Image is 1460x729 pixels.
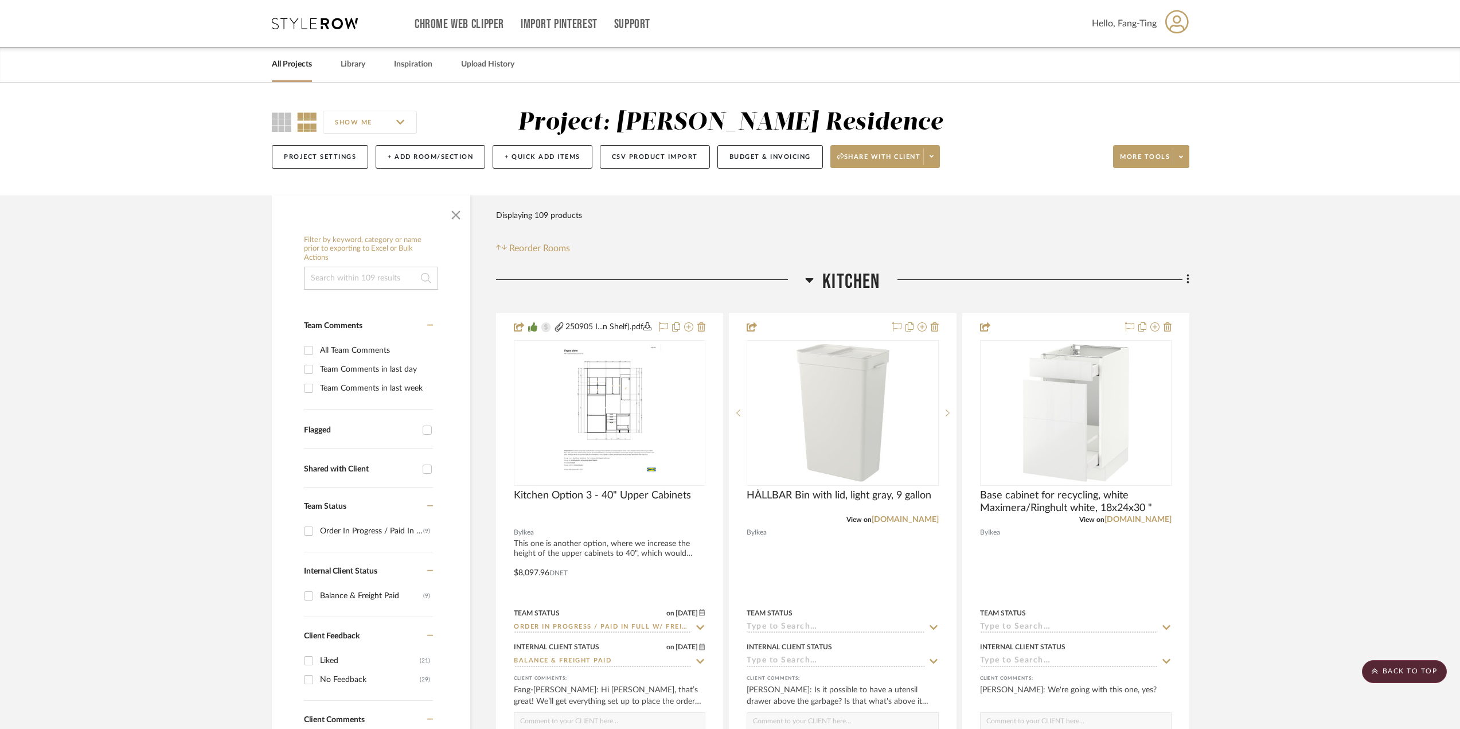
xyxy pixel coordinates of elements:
div: Team Status [980,608,1026,618]
span: Client Comments [304,716,365,724]
span: Internal Client Status [304,567,377,575]
div: Internal Client Status [747,642,832,652]
div: Internal Client Status [980,642,1065,652]
span: Kitchen Option 3 - 40" Upper Cabinets [514,489,691,502]
button: 250905 I...n Shelf).pdf [565,321,652,334]
span: Ikea [755,527,767,538]
scroll-to-top-button: BACK TO TOP [1362,660,1447,683]
div: Team Comments in last day [320,360,430,379]
input: Type to Search… [980,622,1158,633]
span: View on [1079,516,1104,523]
button: Reorder Rooms [496,241,570,255]
button: + Add Room/Section [376,145,485,169]
span: HÅLLBAR Bin with lid, light gray, 9 gallon [747,489,931,502]
span: on [666,610,674,617]
span: Ikea [522,527,534,538]
span: [DATE] [674,609,699,617]
a: Inspiration [394,57,432,72]
button: CSV Product Import [600,145,710,169]
input: Type to Search… [747,656,924,667]
button: Project Settings [272,145,368,169]
span: Team Comments [304,322,362,330]
div: Fang-[PERSON_NAME]: Hi [PERSON_NAME], that’s great! We’ll get everything set up to place the orde... [514,684,705,707]
button: Share with client [830,145,940,168]
div: [PERSON_NAME]: Is it possible to have a utensil drawer above the garbage? Is that what's above it... [747,684,938,707]
div: Team Status [514,608,560,618]
div: Project: [PERSON_NAME] Residence [518,111,943,135]
div: Liked [320,652,420,670]
span: [DATE] [674,643,699,651]
span: on [666,644,674,650]
img: Kitchen Option 3 - 40" Upper Cabinets [555,341,665,485]
span: More tools [1120,153,1170,170]
span: Kitchen [822,270,880,294]
div: Team Status [747,608,793,618]
h6: Filter by keyword, category or name prior to exporting to Excel or Bulk Actions [304,236,438,263]
div: 0 [981,341,1171,485]
div: (29) [420,670,430,689]
div: 0 [747,341,938,485]
a: [DOMAIN_NAME] [872,516,939,524]
span: Team Status [304,502,346,510]
input: Type to Search… [980,656,1158,667]
a: Chrome Web Clipper [415,20,504,29]
button: Budget & Invoicing [717,145,823,169]
input: Type to Search… [747,622,924,633]
span: Base cabinet for recycling, white Maximera/Ringhult white, 18x24x30 " [980,489,1172,514]
a: [DOMAIN_NAME] [1104,516,1172,524]
img: Base cabinet for recycling, white Maximera/Ringhult white, 18x24x30 " [1004,341,1147,485]
a: Library [341,57,365,72]
a: Upload History [461,57,514,72]
div: (9) [423,587,430,605]
button: Close [444,201,467,224]
span: By [980,527,988,538]
a: Import Pinterest [521,20,598,29]
span: Hello, Fang-Ting [1092,17,1157,30]
a: All Projects [272,57,312,72]
span: View on [846,516,872,523]
button: More tools [1113,145,1189,168]
img: HÅLLBAR Bin with lid, light gray, 9 gallon [771,341,914,485]
div: Balance & Freight Paid [320,587,423,605]
div: All Team Comments [320,341,430,360]
div: (21) [420,652,430,670]
span: Client Feedback [304,632,360,640]
div: 0 [514,341,705,485]
input: Search within 109 results [304,267,438,290]
div: Order In Progress / Paid In Full w/ Freight, No Balance due [320,522,423,540]
span: By [514,527,522,538]
div: (9) [423,522,430,540]
button: + Quick Add Items [493,145,592,169]
div: Internal Client Status [514,642,599,652]
span: Ikea [988,527,1000,538]
span: By [747,527,755,538]
div: No Feedback [320,670,420,689]
div: Flagged [304,426,417,435]
span: Reorder Rooms [509,241,570,255]
a: Support [614,20,650,29]
span: Share with client [837,153,921,170]
div: [PERSON_NAME]: We're going with this one, yes? [980,684,1172,707]
div: Displaying 109 products [496,204,582,227]
div: Shared with Client [304,465,417,474]
div: Team Comments in last week [320,379,430,397]
input: Type to Search… [514,656,692,667]
input: Type to Search… [514,622,692,633]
